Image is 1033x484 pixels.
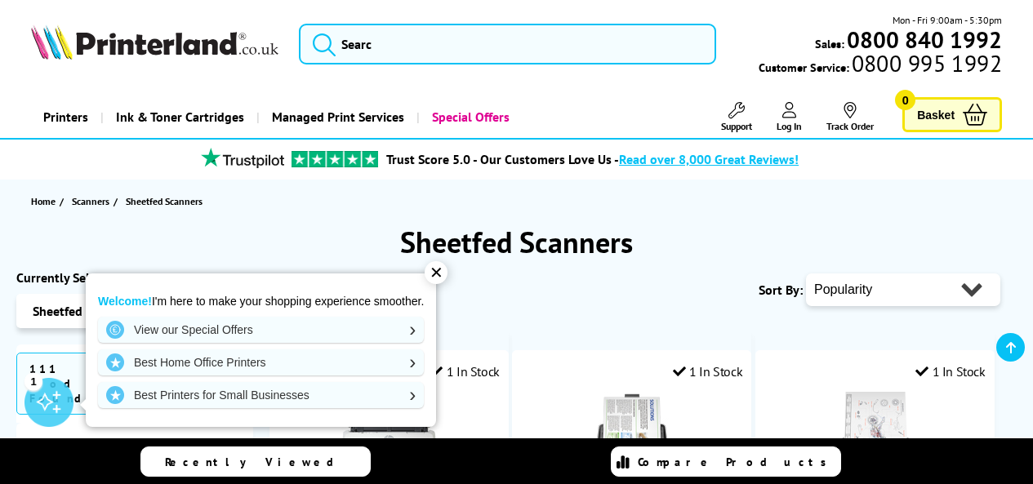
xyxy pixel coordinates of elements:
[638,455,835,469] span: Compare Products
[299,24,716,64] input: Searc
[844,32,1002,47] a: 0800 840 1992
[126,195,203,207] span: Sheetfed Scanners
[847,24,1002,55] b: 0800 840 1992
[31,96,100,138] a: Printers
[759,56,1002,75] span: Customer Service:
[98,317,424,343] a: View our Special Offers
[895,90,915,110] span: 0
[24,372,42,390] div: 1
[33,303,82,319] span: Sheetfed
[849,56,1002,71] span: 0800 995 1992
[386,151,799,167] a: Trust Score 5.0 - Our Customers Love Us -Read over 8,000 Great Reviews!
[893,12,1002,28] span: Mon - Fri 9:00am - 5:30pm
[98,382,424,408] a: Best Printers for Small Businesses
[777,102,802,132] a: Log In
[425,261,447,284] div: ✕
[31,24,278,60] img: Printerland Logo
[902,97,1002,132] a: Basket 0
[619,151,799,167] span: Read over 8,000 Great Reviews!
[72,193,114,210] a: Scanners
[416,96,522,138] a: Special Offers
[100,96,256,138] a: Ink & Toner Cartridges
[721,102,752,132] a: Support
[292,151,378,167] img: trustpilot rating
[815,36,844,51] span: Sales:
[777,120,802,132] span: Log In
[72,193,109,210] span: Scanners
[98,349,424,375] a: Best Home Office Printers
[721,120,752,132] span: Support
[759,282,803,298] span: Sort By:
[430,363,500,380] div: 1 In Stock
[98,295,152,308] strong: Welcome!
[915,363,986,380] div: 1 In Stock
[16,353,166,415] span: 111 Products Found
[31,193,60,210] a: Home
[16,269,253,286] div: Currently Selected
[826,102,874,132] a: Track Order
[917,104,955,126] span: Basket
[194,148,292,168] img: trustpilot rating
[116,96,244,138] span: Ink & Toner Cartridges
[256,96,416,138] a: Managed Print Services
[673,363,743,380] div: 1 In Stock
[140,446,371,477] a: Recently Viewed
[611,446,841,477] a: Compare Products
[165,455,350,469] span: Recently Viewed
[98,294,424,309] p: I'm here to make your shopping experience smoother.
[31,24,278,63] a: Printerland Logo
[16,223,1017,261] h1: Sheetfed Scanners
